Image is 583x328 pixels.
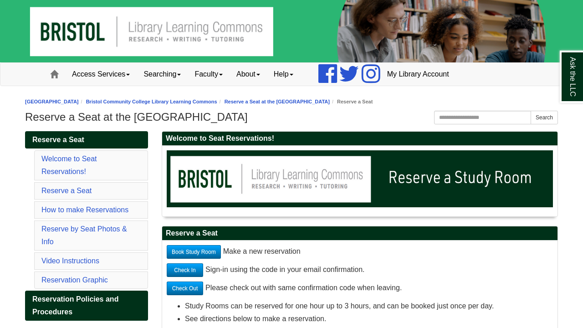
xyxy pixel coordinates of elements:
[86,99,217,104] a: Bristol Community College Library Learning Commons
[41,206,128,214] a: How to make Reservations
[25,111,558,123] h1: Reserve a Seat at the [GEOGRAPHIC_DATA]
[167,282,203,295] a: Check Out
[185,313,553,325] li: See directions below to make a reservation.
[167,263,203,277] a: Check In
[188,63,230,86] a: Faculty
[167,245,221,259] a: Book Study Room
[41,257,99,265] a: Video Instructions
[32,136,84,143] span: Reserve a Seat
[531,111,558,124] button: Search
[230,63,267,86] a: About
[330,97,373,106] li: Reserve a Seat
[25,131,148,149] a: Reserve a Seat
[65,63,137,86] a: Access Services
[25,99,79,104] a: [GEOGRAPHIC_DATA]
[162,132,557,146] h2: Welcome to Seat Reservations!
[380,63,456,86] a: My Library Account
[137,63,188,86] a: Searching
[225,99,330,104] a: Reserve a Seat at the [GEOGRAPHIC_DATA]
[267,63,300,86] a: Help
[32,295,118,316] span: Reservation Policies and Procedures
[162,226,557,241] h2: Reserve a Seat
[25,97,558,106] nav: breadcrumb
[185,300,553,313] li: Study Rooms can be reserved for one hour up to 3 hours, and can be booked just once per day.
[167,282,553,295] p: Please check out with same confirmation code when leaving.
[41,155,97,175] a: Welcome to Seat Reservations!
[41,187,92,195] a: Reserve a Seat
[41,225,127,246] a: Reserve by Seat Photos & Info
[25,291,148,321] a: Reservation Policies and Procedures
[167,263,553,277] p: Sign-in using the code in your email confirmation.
[41,276,108,284] a: Reservation Graphic
[167,245,553,259] p: Make a new reservation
